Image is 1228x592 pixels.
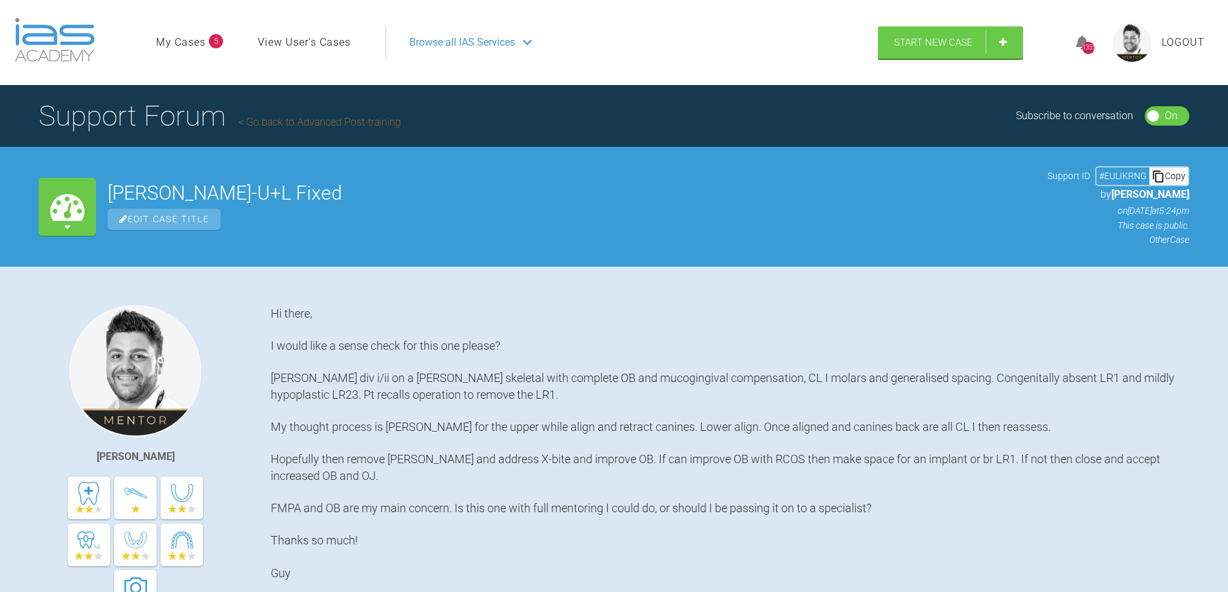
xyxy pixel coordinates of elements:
div: [PERSON_NAME] [97,448,175,465]
p: This case is public. [1048,218,1189,233]
span: Edit Case Title [108,209,220,230]
span: Start New Case [894,37,973,48]
p: on [DATE] at 5:24pm [1048,204,1189,218]
a: View User's Cases [258,34,351,51]
span: Support ID [1048,169,1090,183]
h2: [PERSON_NAME]-U+L Fixed [108,184,1036,203]
img: profile.png [1113,23,1151,62]
span: 5 [209,34,223,48]
div: # EULIKRNG [1096,169,1149,183]
a: Go back to Advanced Post-training [239,116,401,128]
p: Other Case [1048,233,1189,247]
div: Subscribe to conversation [1016,108,1133,124]
p: by [1048,186,1189,203]
div: 1355 [1082,42,1095,54]
div: Copy [1149,167,1188,184]
span: Browse all IAS Services [409,34,515,51]
h1: Support Forum [39,93,401,138]
img: logo-light.3e3ef733.png [15,18,95,62]
div: Hi there, I would like a sense check for this one please? [PERSON_NAME] div i/ii on a [PERSON_NAM... [271,305,1189,581]
img: Guy Wells [70,305,201,437]
a: Start New Case [878,26,1023,59]
span: [PERSON_NAME] [1111,188,1189,200]
div: On [1165,108,1178,124]
a: My Cases [156,34,206,51]
a: Logout [1162,34,1205,51]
